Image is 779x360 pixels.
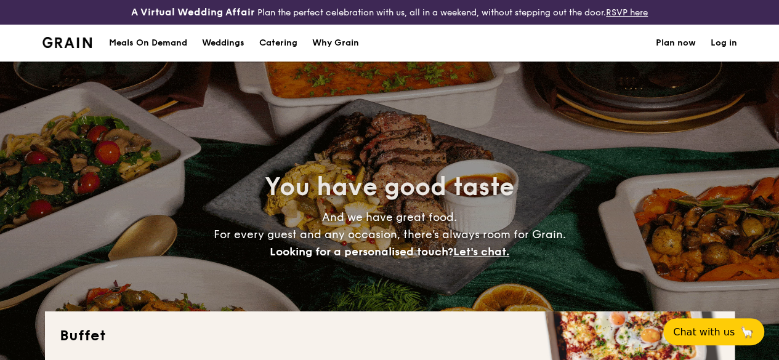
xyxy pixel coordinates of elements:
img: Grain [42,37,92,48]
div: Plan the perfect celebration with us, all in a weekend, without stepping out the door. [130,5,649,20]
span: Chat with us [673,326,735,338]
a: Log in [711,25,737,62]
span: And we have great food. For every guest and any occasion, there’s always room for Grain. [214,210,566,258]
a: Meals On Demand [102,25,195,62]
span: Looking for a personalised touch? [270,245,453,258]
h4: A Virtual Wedding Affair [131,5,255,20]
div: Meals On Demand [109,25,187,62]
h2: Buffet [60,326,720,346]
a: Plan now [656,25,696,62]
span: You have good taste [265,172,514,202]
span: 🦙 [740,325,754,339]
a: Catering [252,25,305,62]
button: Chat with us🦙 [663,318,764,345]
div: Why Grain [312,25,359,62]
a: RSVP here [606,7,648,18]
h1: Catering [259,25,297,62]
a: Logotype [42,37,92,48]
a: Weddings [195,25,252,62]
span: Let's chat. [453,245,509,258]
div: Weddings [202,25,244,62]
a: Why Grain [305,25,366,62]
